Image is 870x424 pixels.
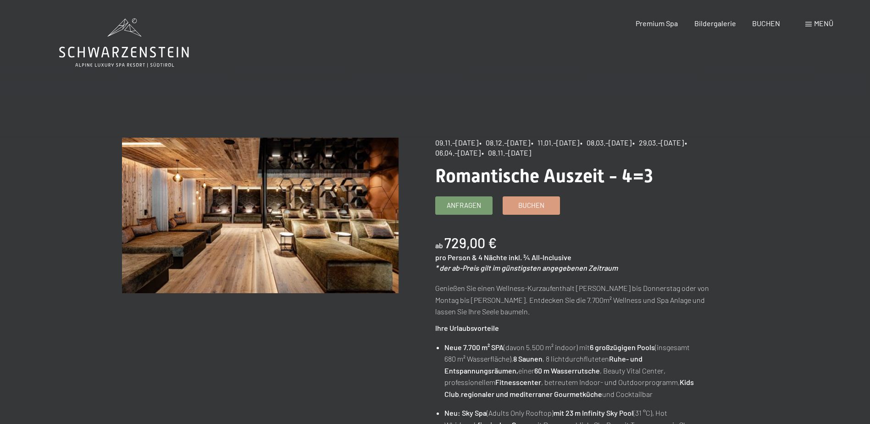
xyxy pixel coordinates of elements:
[435,241,443,250] span: ab
[503,197,560,214] a: Buchen
[513,354,543,363] strong: 8 Saunen
[534,366,600,375] strong: 60 m Wasserrutsche
[632,138,684,147] span: • 29.03.–[DATE]
[435,263,618,272] em: * der ab-Preis gilt im günstigsten angegebenen Zeitraum
[435,138,478,147] span: 09.11.–[DATE]
[444,378,694,398] strong: Kids Club
[444,408,487,417] strong: Neu: Sky Spa
[444,354,643,375] strong: Ruhe- und Entspannungsräumen,
[694,19,736,28] a: Bildergalerie
[482,148,531,157] span: • 08.11.–[DATE]
[444,343,504,351] strong: Neue 7.700 m² SPA
[435,165,653,187] span: Romantische Auszeit - 4=3
[590,343,655,351] strong: 6 großzügigen Pools
[752,19,780,28] a: BUCHEN
[478,253,507,262] span: 4 Nächte
[479,138,530,147] span: • 08.12.–[DATE]
[580,138,632,147] span: • 08.03.–[DATE]
[436,197,492,214] a: Anfragen
[444,234,497,251] b: 729,00 €
[122,138,399,293] img: Romantische Auszeit - 4=3
[495,378,541,386] strong: Fitnesscenter
[435,324,499,332] strong: Ihre Urlaubsvorteile
[636,19,678,28] a: Premium Spa
[518,201,544,210] span: Buchen
[461,390,602,398] strong: regionaler und mediterraner Gourmetküche
[554,408,633,417] strong: mit 23 m Infinity Sky Pool
[435,253,477,262] span: pro Person &
[444,341,711,400] li: (davon 5.500 m² indoor) mit (insgesamt 680 m² Wasserfläche), , 8 lichtdurchfluteten einer , Beaut...
[531,138,579,147] span: • 11.01.–[DATE]
[814,19,833,28] span: Menü
[447,201,481,210] span: Anfragen
[509,253,571,262] span: inkl. ¾ All-Inclusive
[435,282,712,318] p: Genießen Sie einen Wellness-Kurzaufenthalt [PERSON_NAME] bis Donnerstag oder von Montag bis [PERS...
